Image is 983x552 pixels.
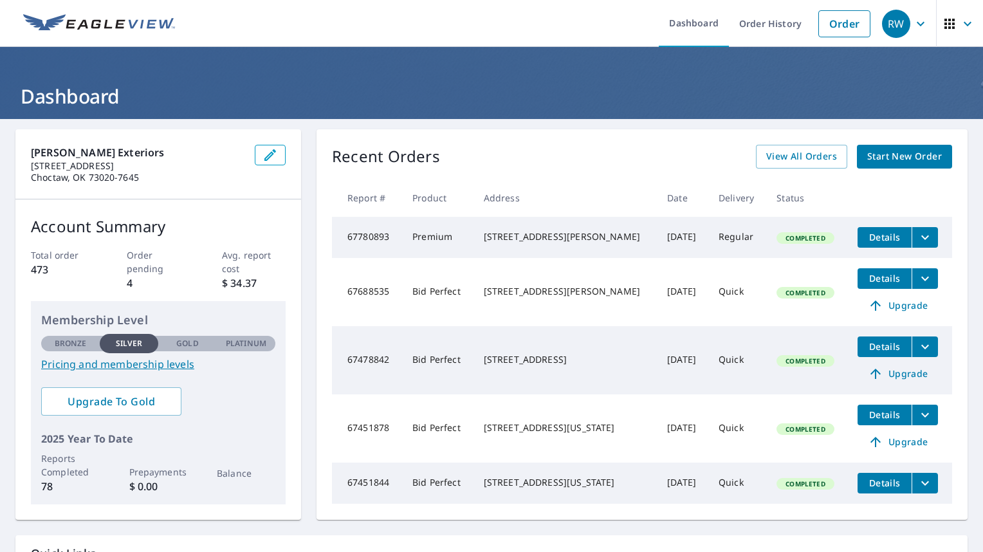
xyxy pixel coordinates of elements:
p: Total order [31,248,95,262]
span: Details [865,477,904,489]
td: [DATE] [657,394,708,463]
p: Balance [217,466,275,480]
td: 67451878 [332,394,402,463]
p: Prepayments [129,465,188,479]
p: [STREET_ADDRESS] [31,160,244,172]
td: 67478842 [332,326,402,394]
a: Start New Order [857,145,952,169]
img: EV Logo [23,14,175,33]
th: Status [766,179,847,217]
p: Reports Completed [41,452,100,479]
span: Details [865,231,904,243]
td: [DATE] [657,326,708,394]
p: Silver [116,338,143,349]
td: 67688535 [332,258,402,326]
p: 78 [41,479,100,494]
p: Avg. report cost [222,248,286,275]
span: Upgrade [865,298,930,313]
p: 4 [127,275,190,291]
th: Product [402,179,473,217]
button: filesDropdownBtn-67780893 [912,227,938,248]
td: Premium [402,217,473,258]
p: Order pending [127,248,190,275]
p: [PERSON_NAME] Exteriors [31,145,244,160]
div: [STREET_ADDRESS] [484,353,647,366]
td: [DATE] [657,258,708,326]
td: 67780893 [332,217,402,258]
span: Completed [778,425,832,434]
a: Pricing and membership levels [41,356,275,372]
button: filesDropdownBtn-67478842 [912,336,938,357]
button: detailsBtn-67451878 [858,405,912,425]
p: Choctaw, OK 73020-7645 [31,172,244,183]
td: Quick [708,394,766,463]
button: filesDropdownBtn-67451844 [912,473,938,493]
div: [STREET_ADDRESS][PERSON_NAME] [484,230,647,243]
p: Gold [176,338,198,349]
span: Completed [778,288,832,297]
span: Upgrade [865,434,930,450]
td: 67451844 [332,463,402,504]
td: Bid Perfect [402,258,473,326]
p: Recent Orders [332,145,440,169]
th: Report # [332,179,402,217]
span: Start New Order [867,149,942,165]
td: [DATE] [657,217,708,258]
p: $ 34.37 [222,275,286,291]
td: Quick [708,463,766,504]
span: Details [865,340,904,353]
span: Details [865,272,904,284]
div: [STREET_ADDRESS][US_STATE] [484,421,647,434]
span: Completed [778,234,832,243]
td: Quick [708,326,766,394]
td: Quick [708,258,766,326]
h1: Dashboard [15,83,968,109]
td: Bid Perfect [402,394,473,463]
a: Order [818,10,870,37]
span: View All Orders [766,149,837,165]
div: RW [882,10,910,38]
a: View All Orders [756,145,847,169]
span: Upgrade To Gold [51,394,171,409]
a: Upgrade [858,432,938,452]
button: detailsBtn-67780893 [858,227,912,248]
button: filesDropdownBtn-67451878 [912,405,938,425]
td: Bid Perfect [402,326,473,394]
button: filesDropdownBtn-67688535 [912,268,938,289]
th: Address [473,179,657,217]
a: Upgrade [858,363,938,384]
div: [STREET_ADDRESS][PERSON_NAME] [484,285,647,298]
a: Upgrade To Gold [41,387,181,416]
p: $ 0.00 [129,479,188,494]
span: Completed [778,479,832,488]
p: Account Summary [31,215,286,238]
p: Bronze [55,338,87,349]
button: detailsBtn-67478842 [858,336,912,357]
p: 473 [31,262,95,277]
p: Platinum [226,338,266,349]
span: Completed [778,356,832,365]
td: [DATE] [657,463,708,504]
div: [STREET_ADDRESS][US_STATE] [484,476,647,489]
span: Details [865,409,904,421]
button: detailsBtn-67688535 [858,268,912,289]
a: Upgrade [858,295,938,316]
p: 2025 Year To Date [41,431,275,446]
th: Delivery [708,179,766,217]
td: Bid Perfect [402,463,473,504]
td: Regular [708,217,766,258]
th: Date [657,179,708,217]
span: Upgrade [865,366,930,382]
p: Membership Level [41,311,275,329]
button: detailsBtn-67451844 [858,473,912,493]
